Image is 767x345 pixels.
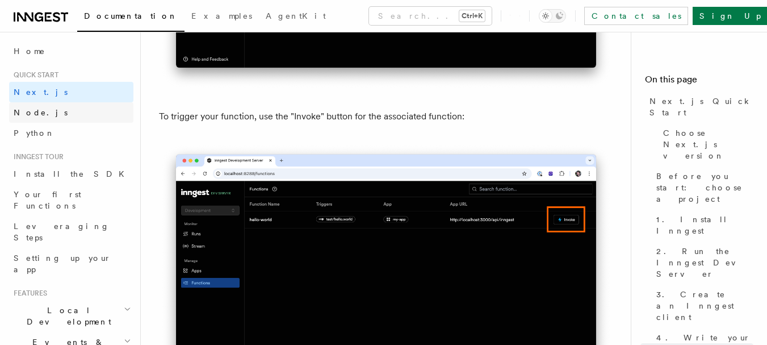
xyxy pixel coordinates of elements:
[9,164,133,184] a: Install the SDK
[14,222,110,242] span: Leveraging Steps
[656,246,753,280] span: 2. Run the Inngest Dev Server
[9,123,133,143] a: Python
[159,109,613,124] p: To trigger your function, use the "Invoke" button for the associated function:
[9,184,133,216] a: Your first Functions
[9,248,133,280] a: Setting up your app
[9,70,58,80] span: Quick start
[14,45,45,57] span: Home
[9,305,124,327] span: Local Development
[645,73,753,91] h4: On this page
[539,9,566,23] button: Toggle dark mode
[459,10,485,22] kbd: Ctrl+K
[185,3,259,31] a: Examples
[14,128,55,138] span: Python
[9,289,47,298] span: Features
[14,253,111,274] span: Setting up your app
[656,289,753,323] span: 3. Create an Inngest client
[652,241,753,284] a: 2. Run the Inngest Dev Server
[14,88,68,97] span: Next.js
[659,123,753,166] a: Choose Next.js version
[652,284,753,327] a: 3. Create an Inngest client
[9,82,133,102] a: Next.js
[584,7,688,25] a: Contact sales
[14,108,68,117] span: Node.js
[369,7,492,25] button: Search...Ctrl+K
[9,300,133,332] button: Local Development
[14,190,81,210] span: Your first Functions
[84,11,178,20] span: Documentation
[645,91,753,123] a: Next.js Quick Start
[77,3,185,32] a: Documentation
[14,169,131,178] span: Install the SDK
[9,41,133,61] a: Home
[649,95,753,118] span: Next.js Quick Start
[652,166,753,209] a: Before you start: choose a project
[652,209,753,241] a: 1. Install Inngest
[259,3,333,31] a: AgentKit
[266,11,326,20] span: AgentKit
[191,11,252,20] span: Examples
[663,127,753,161] span: Choose Next.js version
[656,214,753,236] span: 1. Install Inngest
[9,216,133,248] a: Leveraging Steps
[9,152,64,161] span: Inngest tour
[9,102,133,123] a: Node.js
[656,171,753,205] span: Before you start: choose a project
